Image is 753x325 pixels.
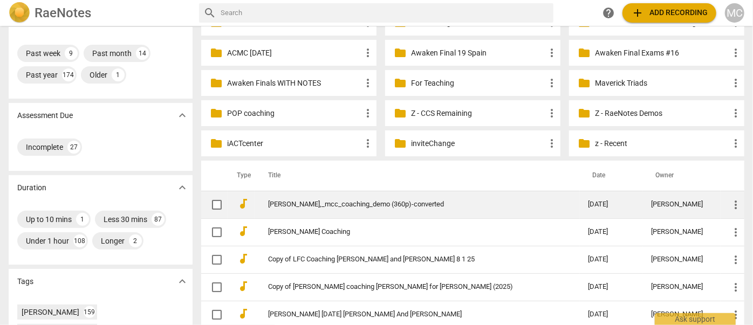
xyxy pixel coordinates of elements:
div: 1 [112,68,125,81]
button: Show more [174,273,190,289]
div: 1 [76,213,89,226]
span: more_vert [545,46,558,59]
div: Ask support [655,313,736,325]
div: 87 [152,213,165,226]
span: more_vert [729,46,742,59]
span: more_vert [729,198,742,211]
p: Awaken Finals WITH NOTES [227,78,361,89]
div: Under 1 hour [26,236,69,246]
div: Past week [26,48,60,59]
span: folder [578,137,591,150]
span: more_vert [729,137,742,150]
div: Older [90,70,107,80]
a: [PERSON_NAME],_mcc_coaching_demo (360p)-converted [268,200,550,209]
p: Assessment Due [17,110,73,121]
p: POP coaching [227,108,361,119]
div: [PERSON_NAME] [652,310,712,319]
h2: RaeNotes [35,5,91,20]
p: z - Recent [595,138,729,149]
a: [PERSON_NAME] Coaching [268,228,550,236]
a: Help [599,3,618,23]
div: 9 [65,47,78,60]
span: more_vert [545,107,558,120]
span: expand_more [176,275,189,288]
div: Past month [92,48,132,59]
div: 108 [73,234,86,247]
div: Up to 10 mins [26,214,72,225]
button: Show more [174,179,190,196]
span: more_vert [545,77,558,89]
p: Duration [17,182,46,193]
span: audiotrack [237,307,250,320]
span: Add recording [631,6,708,19]
button: MC [725,3,744,23]
span: folder [578,46,591,59]
p: Tags [17,276,33,287]
th: Type [228,161,255,191]
span: folder [210,77,223,89]
span: more_vert [729,281,742,294]
span: folder [394,137,407,150]
th: Date [580,161,643,191]
span: expand_more [176,181,189,194]
div: Less 30 mins [104,214,147,225]
span: folder [578,107,591,120]
div: [PERSON_NAME] [22,307,79,317]
p: Z - RaeNotes Demos [595,108,729,119]
p: Awaken Final Exams #16 [595,47,729,59]
span: more_vert [729,77,742,89]
p: Awaken Final 19 Spain [411,47,545,59]
p: Maverick Triads [595,78,729,89]
span: folder [210,137,223,150]
th: Title [255,161,580,191]
div: Incomplete [26,142,63,153]
div: [PERSON_NAME] [652,228,712,236]
span: folder [210,107,223,120]
p: inviteChange [411,138,545,149]
div: Longer [101,236,125,246]
span: audiotrack [237,225,250,238]
span: more_vert [361,107,374,120]
span: more_vert [729,107,742,120]
p: Z - CCS Remaining [411,108,545,119]
span: more_vert [729,253,742,266]
td: [DATE] [580,191,643,218]
span: search [203,6,216,19]
td: [DATE] [580,218,643,246]
p: iACTcenter [227,138,361,149]
span: folder [394,46,407,59]
td: [DATE] [580,273,643,301]
div: 27 [67,141,80,154]
th: Owner [643,161,721,191]
span: folder [394,77,407,89]
span: more_vert [361,137,374,150]
input: Search [221,4,549,22]
a: Copy of [PERSON_NAME] coaching [PERSON_NAME] for [PERSON_NAME] (2025) [268,283,550,291]
span: more_vert [361,46,374,59]
span: folder [394,107,407,120]
p: ACMC June 2025 [227,47,361,59]
div: [PERSON_NAME] [652,283,712,291]
div: 159 [84,306,95,318]
span: more_vert [729,226,742,239]
p: For Teaching [411,78,545,89]
span: audiotrack [237,280,250,293]
span: more_vert [545,137,558,150]
a: Copy of LFC Coaching [PERSON_NAME] and [PERSON_NAME] 8 1 25 [268,255,550,264]
img: Logo [9,2,30,24]
span: audiotrack [237,197,250,210]
span: expand_more [176,109,189,122]
a: [PERSON_NAME] [DATE] [PERSON_NAME] And [PERSON_NAME] [268,310,550,319]
span: more_vert [729,308,742,321]
td: [DATE] [580,246,643,273]
span: folder [210,46,223,59]
a: LogoRaeNotes [9,2,190,24]
div: 14 [136,47,149,60]
span: folder [578,77,591,89]
button: Upload [622,3,716,23]
button: Show more [174,107,190,123]
span: more_vert [361,77,374,89]
div: 2 [129,234,142,247]
span: add [631,6,644,19]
